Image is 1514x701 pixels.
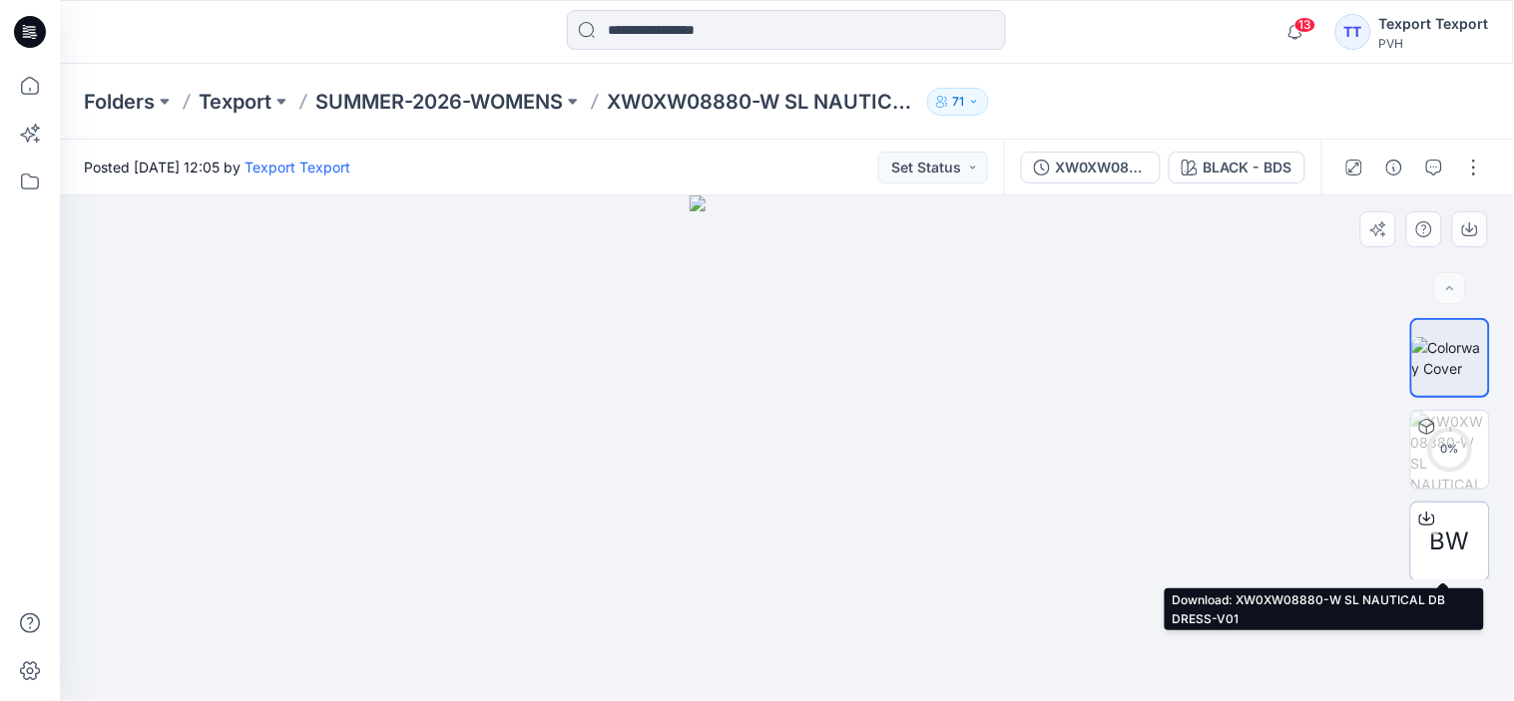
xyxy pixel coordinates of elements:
[927,88,989,116] button: 71
[199,88,271,116] a: Texport
[690,195,884,701] img: eyJhbGciOiJIUzI1NiIsImtpZCI6IjAiLCJzbHQiOiJzZXMiLCJ0eXAiOiJKV1QifQ.eyJkYXRhIjp7InR5cGUiOiJzdG9yYW...
[1426,441,1474,458] div: 0 %
[952,91,964,113] p: 71
[315,88,563,116] a: SUMMER-2026-WOMENS
[1411,411,1489,489] img: XW0XW08880-W SL NAUTICAL DB DRESS-V01 BLACK - BDS
[1379,12,1489,36] div: Texport Texport
[1412,337,1488,379] img: Colorway Cover
[84,157,350,177] span: Posted [DATE] 12:05 by
[1169,152,1305,183] button: BLACK - BDS
[1335,14,1371,50] div: TT
[1379,36,1489,51] div: PVH
[607,88,919,116] p: XW0XW08880-W SL NAUTICAL DB DRESS-V01
[1294,17,1316,33] span: 13
[1378,152,1410,183] button: Details
[1021,152,1161,183] button: XW0XW08880-W SL NAUTICAL DB DRESS-V01
[84,88,155,116] a: Folders
[1430,524,1470,559] span: BW
[245,159,350,175] a: Texport Texport
[1056,157,1148,178] div: XW0XW08880-W SL NAUTICAL DB DRESS-V01
[1204,157,1292,178] div: BLACK - BDS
